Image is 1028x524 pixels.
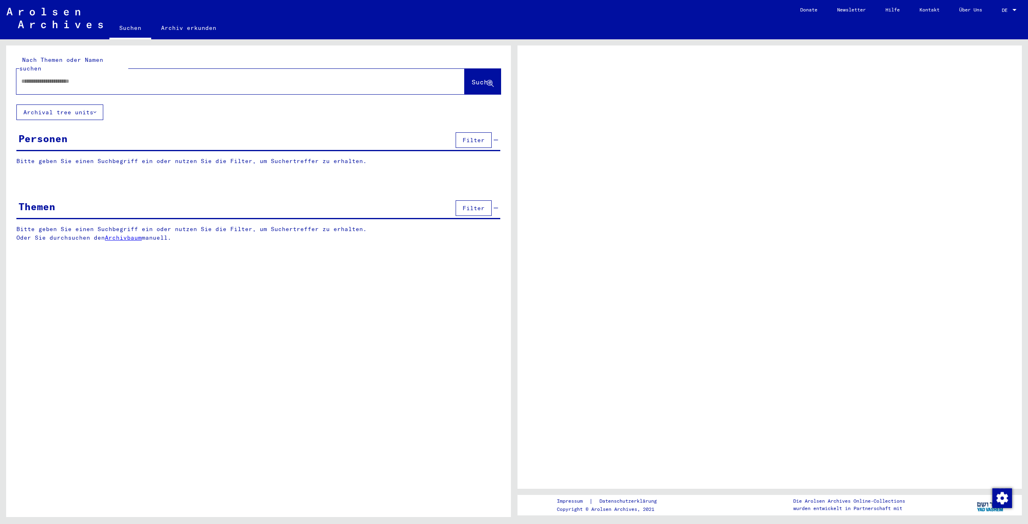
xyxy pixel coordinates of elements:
[105,234,142,241] a: Archivbaum
[16,157,500,166] p: Bitte geben Sie einen Suchbegriff ein oder nutzen Sie die Filter, um Suchertreffer zu erhalten.
[465,69,501,94] button: Suche
[151,18,226,38] a: Archiv erkunden
[18,199,55,214] div: Themen
[19,56,103,72] mat-label: Nach Themen oder Namen suchen
[472,78,492,86] span: Suche
[793,497,905,505] p: Die Arolsen Archives Online-Collections
[16,225,501,242] p: Bitte geben Sie einen Suchbegriff ein oder nutzen Sie die Filter, um Suchertreffer zu erhalten. O...
[1002,7,1011,13] span: DE
[463,204,485,212] span: Filter
[109,18,151,39] a: Suchen
[593,497,667,506] a: Datenschutzerklärung
[16,104,103,120] button: Archival tree units
[456,132,492,148] button: Filter
[557,506,667,513] p: Copyright © Arolsen Archives, 2021
[557,497,589,506] a: Impressum
[992,488,1012,508] img: Zustimmung ändern
[975,495,1006,515] img: yv_logo.png
[18,131,68,146] div: Personen
[557,497,667,506] div: |
[463,136,485,144] span: Filter
[456,200,492,216] button: Filter
[7,8,103,28] img: Arolsen_neg.svg
[793,505,905,512] p: wurden entwickelt in Partnerschaft mit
